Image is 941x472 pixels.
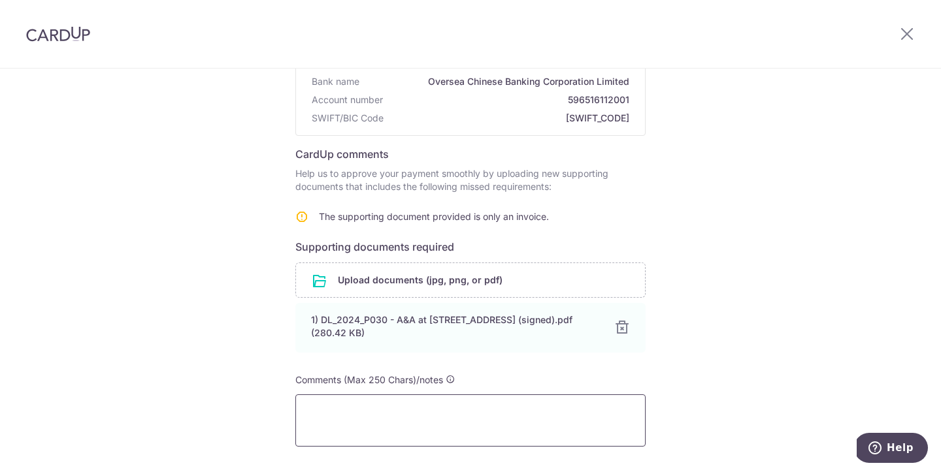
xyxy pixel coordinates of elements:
iframe: Opens a widget where you can find more information [857,433,928,465]
span: Account number [312,93,383,106]
span: Bank name [312,75,359,88]
span: SWIFT/BIC Code [312,112,384,125]
h6: CardUp comments [295,146,646,162]
img: CardUp [26,26,90,42]
h6: Supporting documents required [295,239,646,255]
span: [SWIFT_CODE] [389,112,629,125]
p: Help us to approve your payment smoothly by uploading new supporting documents that includes the ... [295,167,646,193]
span: 596516112001 [388,93,629,106]
div: 1) DL_2024_P030 - A&A at [STREET_ADDRESS] (signed).pdf (280.42 KB) [311,313,599,339]
span: The supporting document provided is only an invoice. [319,211,549,222]
span: Comments (Max 250 Chars)/notes [295,374,443,385]
span: Oversea Chinese Banking Corporation Limited [365,75,629,88]
div: Upload documents (jpg, png, or pdf) [295,262,646,298]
